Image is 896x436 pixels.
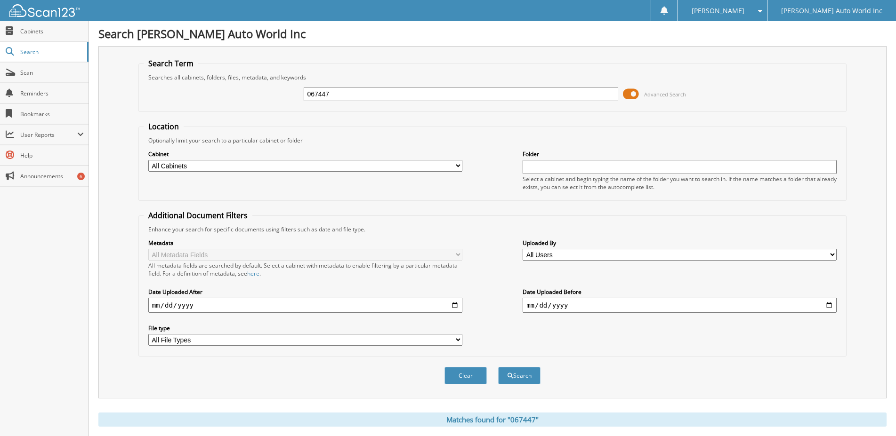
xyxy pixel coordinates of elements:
[144,210,252,221] legend: Additional Document Filters
[98,412,887,427] div: Matches found for "067447"
[20,172,84,180] span: Announcements
[692,8,744,14] span: [PERSON_NAME]
[148,288,462,296] label: Date Uploaded After
[523,298,837,313] input: end
[247,270,259,277] a: here
[144,121,184,132] legend: Location
[148,150,462,158] label: Cabinet
[20,69,84,77] span: Scan
[144,225,842,233] div: Enhance your search for specific documents using filters such as date and file type.
[20,151,84,159] span: Help
[148,298,462,313] input: start
[523,175,837,191] div: Select a cabinet and begin typing the name of the folder you want to search in. If the name match...
[98,26,887,41] h1: Search [PERSON_NAME] Auto World Inc
[144,136,842,144] div: Optionally limit your search to a particular cabinet or folder
[20,131,77,139] span: User Reports
[77,173,85,180] div: 6
[523,150,837,158] label: Folder
[523,239,837,247] label: Uploaded By
[148,262,462,277] div: All metadata fields are searched by default. Select a cabinet with metadata to enable filtering b...
[498,367,541,384] button: Search
[20,110,84,118] span: Bookmarks
[144,58,198,69] legend: Search Term
[9,4,80,17] img: scan123-logo-white.svg
[148,239,462,247] label: Metadata
[20,48,82,56] span: Search
[523,288,837,296] label: Date Uploaded Before
[144,73,842,81] div: Searches all cabinets, folders, files, metadata, and keywords
[781,8,882,14] span: [PERSON_NAME] Auto World Inc
[20,27,84,35] span: Cabinets
[444,367,487,384] button: Clear
[20,89,84,97] span: Reminders
[644,91,686,98] span: Advanced Search
[148,324,462,332] label: File type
